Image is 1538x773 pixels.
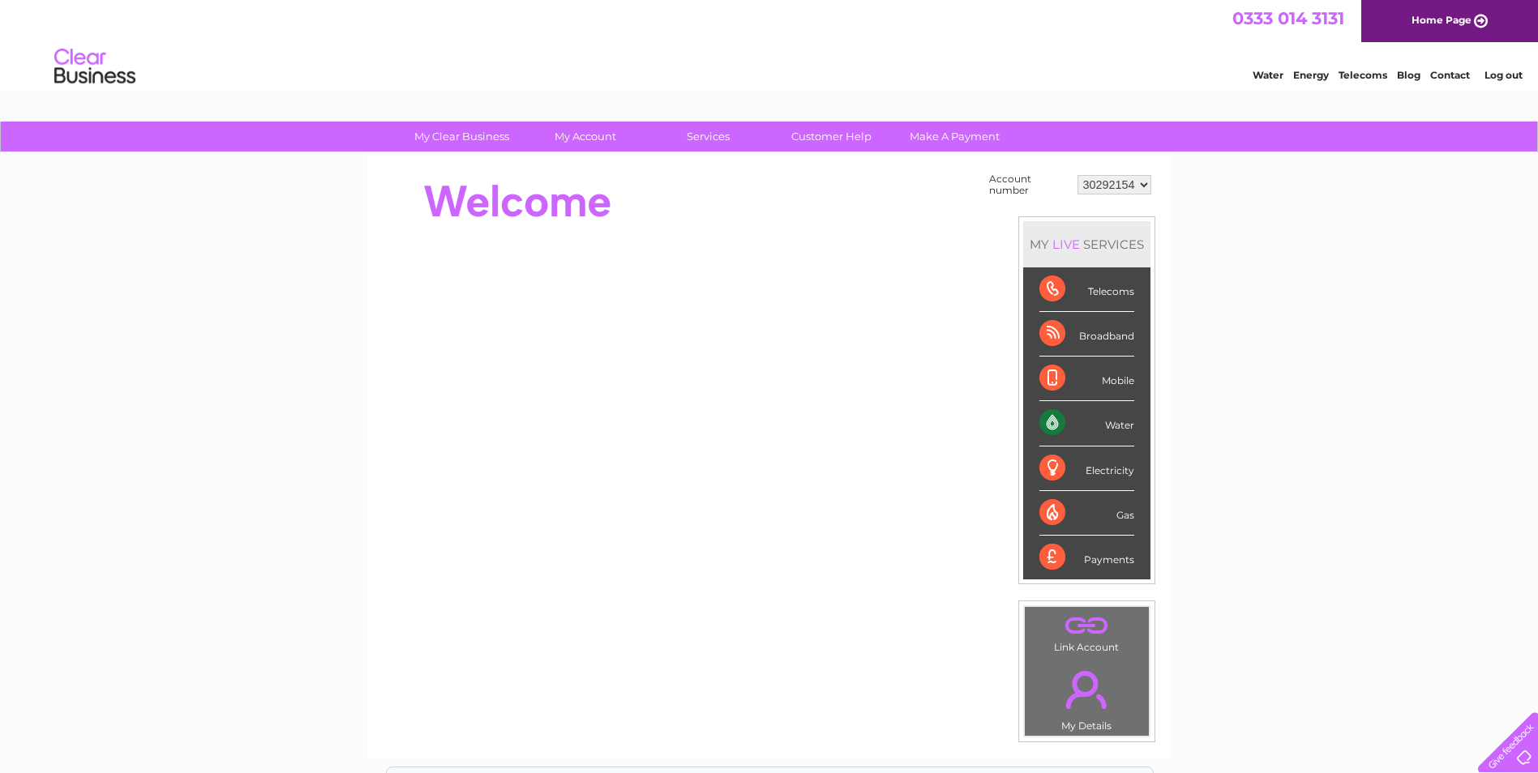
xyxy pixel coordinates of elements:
a: My Account [518,122,652,152]
a: . [1029,661,1145,718]
img: logo.png [54,42,136,92]
div: Electricity [1039,446,1134,491]
td: Account number [985,169,1073,200]
div: Water [1039,401,1134,446]
div: Clear Business is a trading name of Verastar Limited (registered in [GEOGRAPHIC_DATA] No. 3667643... [387,9,1153,79]
a: Customer Help [765,122,898,152]
a: Telecoms [1339,69,1387,81]
a: Blog [1397,69,1420,81]
div: MY SERVICES [1023,221,1150,267]
a: Services [641,122,775,152]
td: Link Account [1024,606,1150,657]
div: Broadband [1039,312,1134,357]
div: Gas [1039,491,1134,536]
a: My Clear Business [395,122,529,152]
a: 0333 014 3131 [1232,8,1344,28]
td: My Details [1024,657,1150,737]
a: . [1029,611,1145,639]
a: Make A Payment [888,122,1022,152]
div: Telecoms [1039,267,1134,312]
a: Energy [1293,69,1329,81]
div: LIVE [1049,237,1083,252]
a: Contact [1430,69,1470,81]
div: Payments [1039,536,1134,579]
a: Log out [1484,69,1523,81]
div: Mobile [1039,357,1134,401]
a: Water [1253,69,1283,81]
